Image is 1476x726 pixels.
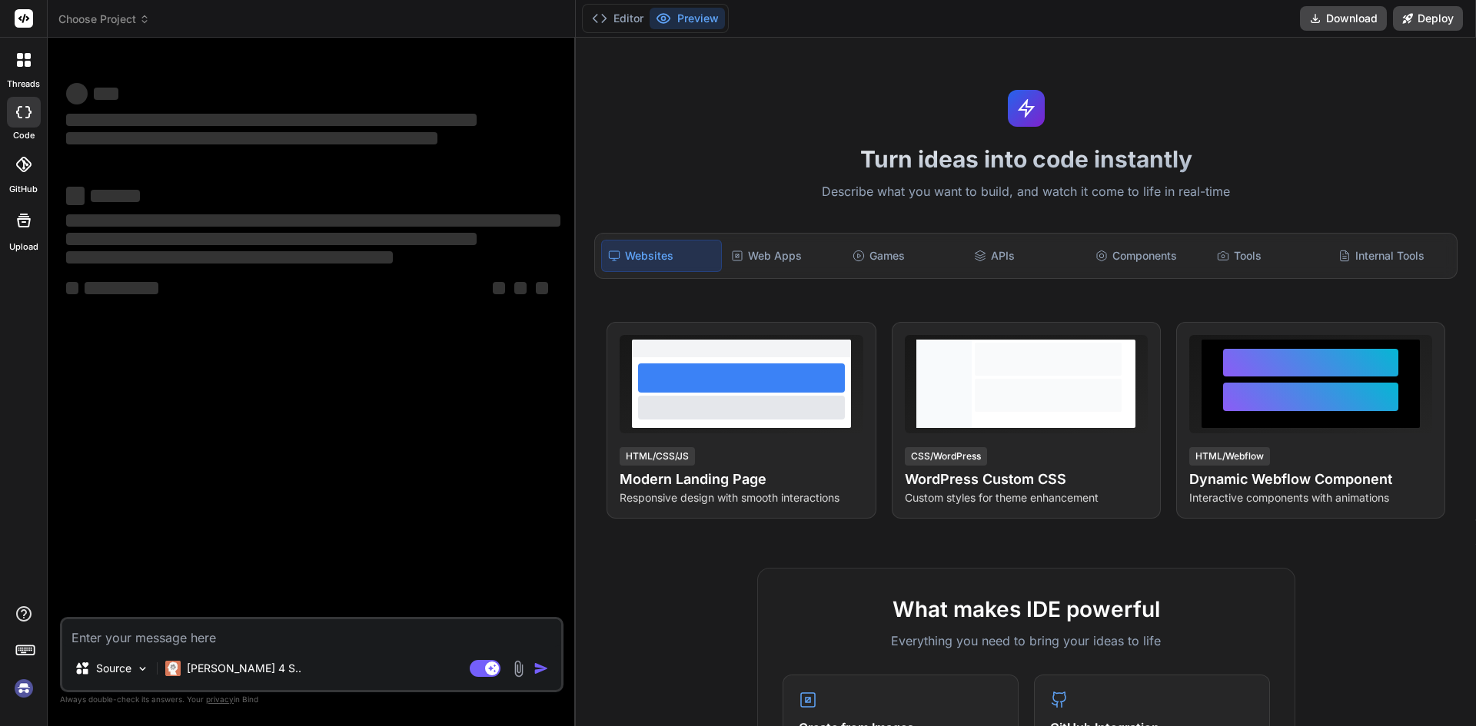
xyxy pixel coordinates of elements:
label: GitHub [9,183,38,196]
span: ‌ [514,282,527,294]
div: HTML/Webflow [1189,447,1270,466]
img: Pick Models [136,662,149,675]
span: ‌ [85,282,158,294]
div: Tools [1211,240,1329,272]
button: Preview [650,8,725,29]
label: code [13,129,35,142]
h1: Turn ideas into code instantly [585,145,1467,173]
button: Editor [586,8,650,29]
div: Components [1089,240,1208,272]
span: ‌ [536,282,548,294]
span: ‌ [66,83,88,104]
p: Custom styles for theme enhancement [905,490,1148,506]
p: [PERSON_NAME] 4 S.. [187,661,301,676]
div: HTML/CSS/JS [620,447,695,466]
span: ‌ [66,282,78,294]
span: ‌ [66,233,477,245]
div: Internal Tools [1332,240,1451,272]
img: Claude 4 Sonnet [165,661,181,676]
span: ‌ [66,114,477,126]
label: threads [7,78,40,91]
div: Websites [601,240,721,272]
span: ‌ [91,190,140,202]
p: Always double-check its answers. Your in Bind [60,692,563,707]
div: APIs [968,240,1086,272]
p: Describe what you want to build, and watch it come to life in real-time [585,182,1467,202]
h4: WordPress Custom CSS [905,469,1148,490]
div: CSS/WordPress [905,447,987,466]
button: Download [1300,6,1387,31]
button: Deploy [1393,6,1463,31]
h2: What makes IDE powerful [783,593,1270,625]
span: ‌ [66,251,393,264]
span: Choose Project [58,12,150,27]
img: attachment [510,660,527,678]
img: signin [11,675,37,701]
span: ‌ [66,214,560,227]
p: Responsive design with smooth interactions [620,490,863,506]
img: icon [534,661,549,676]
div: Games [846,240,965,272]
p: Everything you need to bring your ideas to life [783,632,1270,650]
span: ‌ [66,187,85,205]
span: ‌ [493,282,505,294]
p: Source [96,661,131,676]
div: Web Apps [725,240,843,272]
span: ‌ [94,88,118,100]
p: Interactive components with animations [1189,490,1432,506]
h4: Modern Landing Page [620,469,863,490]
span: privacy [206,695,234,704]
h4: Dynamic Webflow Component [1189,469,1432,490]
label: Upload [9,240,38,254]
span: ‌ [66,132,437,144]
